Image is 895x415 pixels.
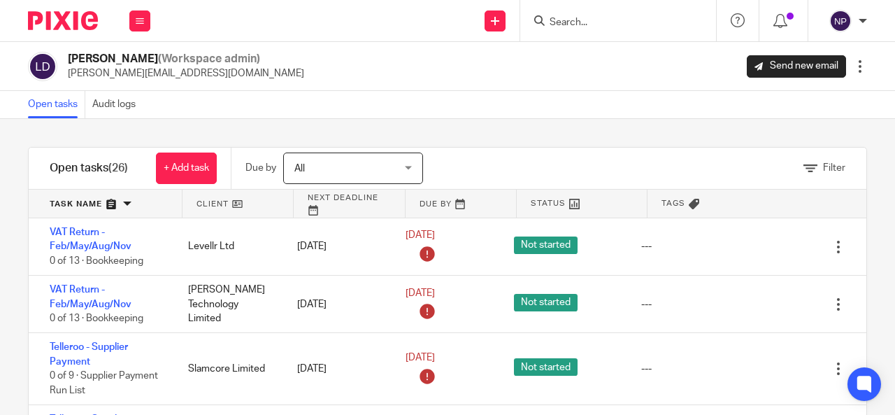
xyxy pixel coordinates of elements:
div: [DATE] [283,232,392,260]
img: Pixie [28,11,98,30]
span: [DATE] [406,288,435,298]
span: Filter [823,163,845,173]
span: [DATE] [406,231,435,241]
h2: [PERSON_NAME] [68,52,304,66]
div: [DATE] [283,290,392,318]
h1: Open tasks [50,161,128,176]
span: (26) [108,162,128,174]
span: 0 of 13 · Bookkeeping [50,256,143,266]
div: [PERSON_NAME] Technology Limited [174,276,282,332]
div: [DATE] [283,355,392,383]
a: Open tasks [28,91,85,118]
div: Levellr Ltd [174,232,282,260]
div: --- [641,239,652,253]
span: [DATE] [406,353,435,363]
span: Status [531,197,566,209]
span: All [294,164,305,174]
a: + Add task [156,153,217,184]
a: Audit logs [92,91,143,118]
input: Search [548,17,674,29]
span: Tags [661,197,685,209]
span: Not started [514,237,578,254]
img: svg%3E [829,10,852,32]
span: 0 of 13 · Bookkeeping [50,314,143,323]
span: 0 of 9 · Supplier Payment Run List [50,371,158,395]
div: Slamcore Limited [174,355,282,383]
a: VAT Return - Feb/May/Aug/Nov [50,227,131,251]
div: --- [641,297,652,311]
span: Not started [514,294,578,311]
a: Telleroo - Supplier Payment [50,342,128,366]
a: Send new email [747,55,846,78]
p: [PERSON_NAME][EMAIL_ADDRESS][DOMAIN_NAME] [68,66,304,80]
p: Due by [245,161,276,175]
div: --- [641,362,652,376]
span: Not started [514,358,578,376]
span: (Workspace admin) [158,53,260,64]
a: VAT Return - Feb/May/Aug/Nov [50,285,131,309]
img: svg%3E [28,52,57,81]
